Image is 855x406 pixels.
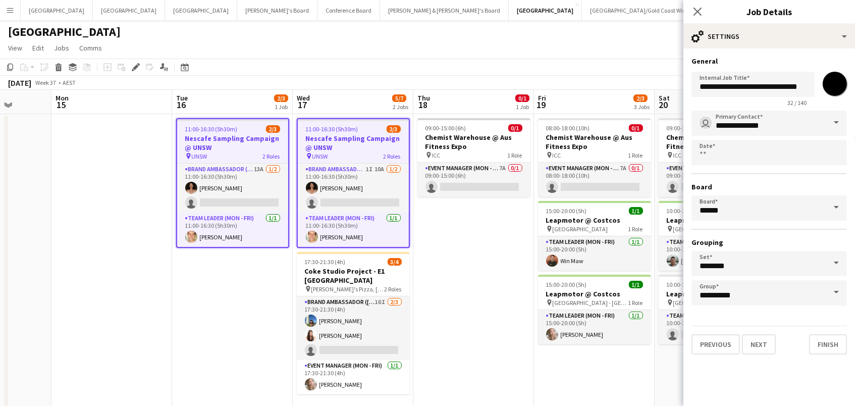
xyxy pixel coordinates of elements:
[538,275,651,344] app-job-card: 15:00-20:00 (5h)1/1Leapmotor @ Costcos [GEOGRAPHIC_DATA] - [GEOGRAPHIC_DATA]1 RoleTeam Leader (Mo...
[659,133,772,151] h3: Chemist Warehouse @ Aus Fitness Expo
[691,57,847,66] h3: General
[683,5,855,18] h3: Job Details
[297,93,310,103] span: Wed
[628,225,643,233] span: 1 Role
[657,99,670,111] span: 20
[673,151,682,159] span: ICC
[659,289,772,298] h3: Leapmotor @ Costcos
[21,1,93,20] button: [GEOGRAPHIC_DATA]
[312,153,328,160] span: UNSW
[629,124,643,132] span: 0/1
[297,296,410,360] app-card-role: Brand Ambassador ([PERSON_NAME])16I2/317:30-21:30 (4h)[PERSON_NAME][PERSON_NAME]
[393,103,408,111] div: 2 Jobs
[263,153,280,160] span: 2 Roles
[553,151,561,159] span: ICC
[629,281,643,288] span: 1/1
[659,93,670,103] span: Sat
[538,310,651,344] app-card-role: Team Leader (Mon - Fri)1/115:00-20:00 (5h)[PERSON_NAME]
[32,43,44,53] span: Edit
[297,252,410,394] app-job-card: 17:30-21:30 (4h)3/4Coke Studio Project - E1 [GEOGRAPHIC_DATA] [PERSON_NAME]'s Pizza, [GEOGRAPHIC_...
[553,225,608,233] span: [GEOGRAPHIC_DATA]
[508,151,522,159] span: 1 Role
[659,118,772,197] div: 09:00-18:00 (9h)0/1Chemist Warehouse @ Aus Fitness Expo ICC1 RoleEvent Manager ([DATE])9A0/109:00...
[417,118,530,197] div: 09:00-15:00 (6h)0/1Chemist Warehouse @ Aus Fitness Expo ICC1 RoleEvent Manager (Mon - Fri)7A0/109...
[56,93,69,103] span: Mon
[237,1,317,20] button: [PERSON_NAME]'s Board
[176,118,289,248] app-job-card: 11:00-16:30 (5h30m)2/3Nescafe Sampling Campaign @ UNSW UNSW2 RolesBrand Ambassador ([PERSON_NAME]...
[546,207,587,215] span: 15:00-20:00 (5h)
[380,1,509,20] button: [PERSON_NAME] & [PERSON_NAME]'s Board
[628,151,643,159] span: 1 Role
[297,360,410,394] app-card-role: Event Manager (Mon - Fri)1/117:30-21:30 (4h)[PERSON_NAME]
[417,93,430,103] span: Thu
[93,1,165,20] button: [GEOGRAPHIC_DATA]
[538,236,651,271] app-card-role: Team Leader (Mon - Fri)1/115:00-20:00 (5h)Win Maw
[667,281,708,288] span: 10:00-15:00 (5h)
[50,41,73,55] a: Jobs
[266,125,280,133] span: 2/3
[538,216,651,225] h3: Leapmotor @ Costcos
[54,43,69,53] span: Jobs
[384,153,401,160] span: 2 Roles
[691,334,740,354] button: Previous
[538,289,651,298] h3: Leapmotor @ Costcos
[634,103,650,111] div: 3 Jobs
[298,213,409,247] app-card-role: Team Leader (Mon - Fri)1/111:00-16:30 (5h30m)[PERSON_NAME]
[192,153,207,160] span: UNSW
[28,41,48,55] a: Edit
[673,299,749,307] span: [GEOGRAPHIC_DATA] - [GEOGRAPHIC_DATA]
[295,99,310,111] span: 17
[417,133,530,151] h3: Chemist Warehouse @ Aus Fitness Expo
[515,94,529,102] span: 0/1
[538,133,651,151] h3: Chemist Warehouse @ Aus Fitness Expo
[8,24,121,39] h1: [GEOGRAPHIC_DATA]
[809,334,847,354] button: Finish
[388,258,402,266] span: 3/4
[691,182,847,191] h3: Board
[432,151,441,159] span: ICC
[538,201,651,271] app-job-card: 15:00-20:00 (5h)1/1Leapmotor @ Costcos [GEOGRAPHIC_DATA]1 RoleTeam Leader (Mon - Fri)1/115:00-20:...
[659,163,772,197] app-card-role: Event Manager ([DATE])9A0/109:00-18:00 (9h)
[4,41,26,55] a: View
[516,103,529,111] div: 1 Job
[177,134,288,152] h3: Nescafe Sampling Campaign @ UNSW
[298,164,409,213] app-card-role: Brand Ambassador ([PERSON_NAME])1I10A1/211:00-16:30 (5h30m)[PERSON_NAME]
[629,207,643,215] span: 1/1
[673,225,729,233] span: [GEOGRAPHIC_DATA]
[63,79,76,86] div: AEST
[75,41,106,55] a: Comms
[274,94,288,102] span: 2/3
[537,99,546,111] span: 19
[659,201,772,271] app-job-card: 10:00-15:00 (5h)1/1Leapmotor @ Costcos [GEOGRAPHIC_DATA]1 RoleTeam Leader ([DATE])1/110:00-15:00 ...
[538,118,651,197] app-job-card: 08:00-18:00 (10h)0/1Chemist Warehouse @ Aus Fitness Expo ICC1 RoleEvent Manager (Mon - Fri)7A0/10...
[659,275,772,344] app-job-card: 10:00-15:00 (5h)0/1Leapmotor @ Costcos [GEOGRAPHIC_DATA] - [GEOGRAPHIC_DATA]1 RoleTeam Leader ([D...
[691,238,847,247] h3: Grouping
[185,125,238,133] span: 11:00-16:30 (5h30m)
[742,334,776,354] button: Next
[667,207,708,215] span: 10:00-15:00 (5h)
[297,267,410,285] h3: Coke Studio Project - E1 [GEOGRAPHIC_DATA]
[33,79,59,86] span: Week 37
[165,1,237,20] button: [GEOGRAPHIC_DATA]
[8,43,22,53] span: View
[582,1,702,20] button: [GEOGRAPHIC_DATA]/Gold Coast Winter
[546,281,587,288] span: 15:00-20:00 (5h)
[54,99,69,111] span: 15
[79,43,102,53] span: Comms
[553,299,628,307] span: [GEOGRAPHIC_DATA] - [GEOGRAPHIC_DATA]
[667,124,708,132] span: 09:00-18:00 (9h)
[683,24,855,48] div: Settings
[297,118,410,248] app-job-card: 11:00-16:30 (5h30m)2/3Nescafe Sampling Campaign @ UNSW UNSW2 RolesBrand Ambassador ([PERSON_NAME]...
[546,124,590,132] span: 08:00-18:00 (10h)
[538,163,651,197] app-card-role: Event Manager (Mon - Fri)7A0/108:00-18:00 (10h)
[779,99,815,107] span: 32 / 140
[509,1,582,20] button: [GEOGRAPHIC_DATA]
[425,124,466,132] span: 09:00-15:00 (6h)
[305,258,346,266] span: 17:30-21:30 (4h)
